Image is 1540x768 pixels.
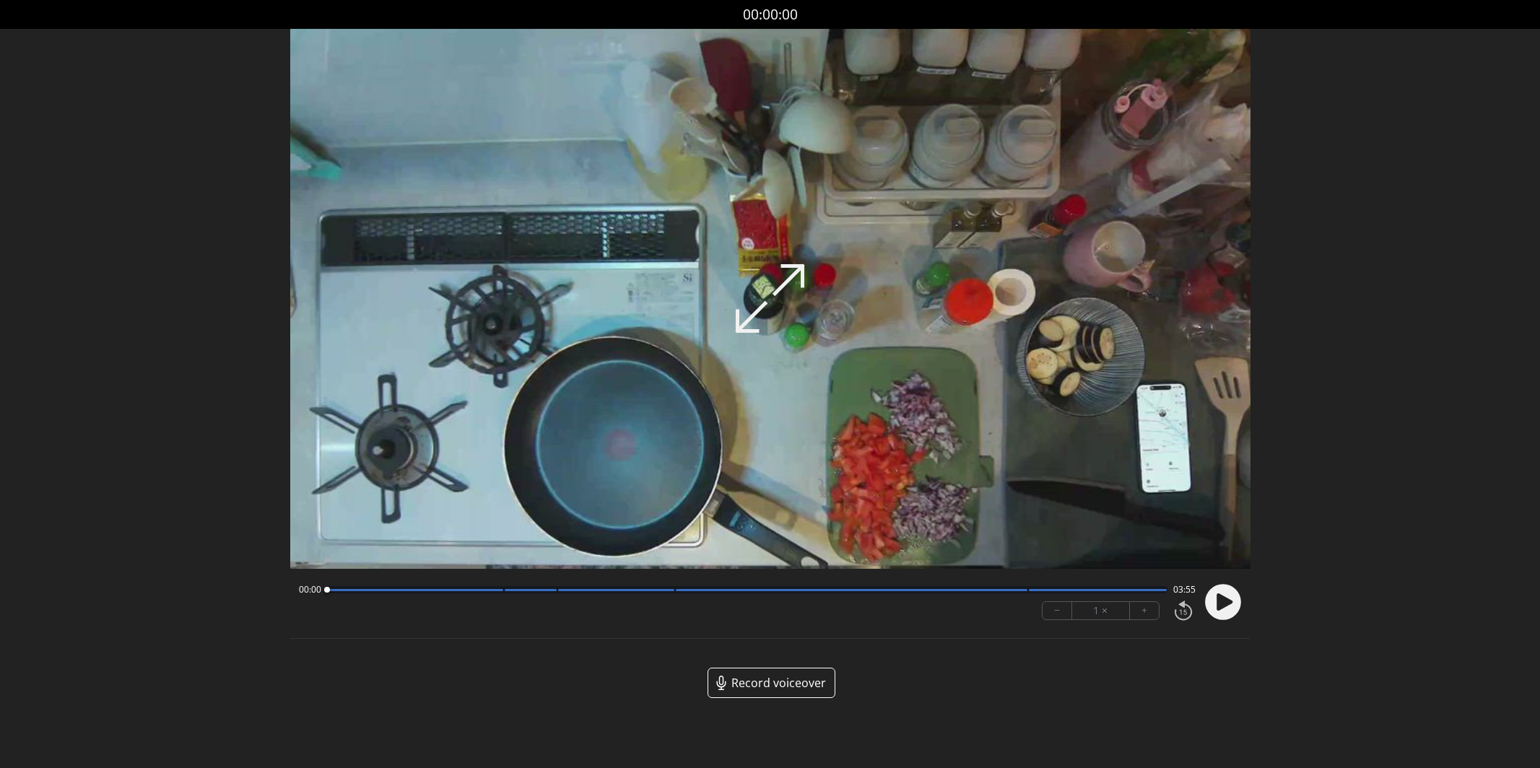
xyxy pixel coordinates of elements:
span: 03:55 [1173,584,1196,595]
button: + [1130,602,1159,619]
span: Record voiceover [731,674,826,691]
span: 00:00 [299,584,321,595]
a: 00:00:00 [743,4,798,25]
div: 1 × [1072,602,1130,619]
button: − [1043,602,1072,619]
a: Record voiceover [708,668,835,698]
